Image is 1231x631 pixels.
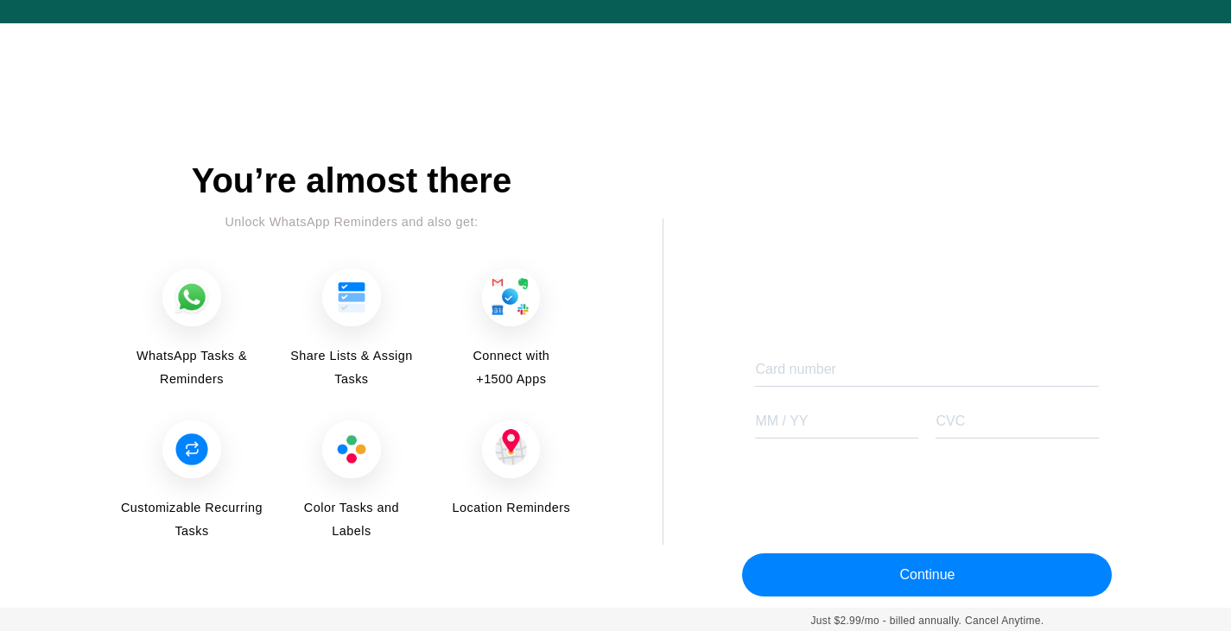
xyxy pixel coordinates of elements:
img: Location Reminders [482,420,540,478]
button: Continue [742,553,1112,596]
span: Location Reminders [438,496,584,520]
img: Color Tasks and Labels [322,420,380,478]
span: Customizable Recurring Tasks [119,496,265,543]
div: You’re almost there [119,161,585,201]
div: Just $2.99/mo - billed annually. Cancel Anytime. [742,612,1112,631]
img: Share Lists & Assign Tasks [322,268,380,326]
img: Customizable Recurring Tasks [162,420,220,478]
span: Color Tasks and Labels [303,496,400,543]
img: WhatsApp Tasks & Reminders [162,268,220,326]
div: Unlock WhatsApp Reminders and also get: [119,211,585,234]
span: Share Lists & Assign Tasks [278,344,424,391]
span: WhatsApp Tasks & Reminders [119,344,265,391]
img: Connect with +1500 Apps [482,268,540,326]
span: Connect with +1500 Apps [463,344,560,391]
iframe: Secure payment button frame [742,206,1112,293]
